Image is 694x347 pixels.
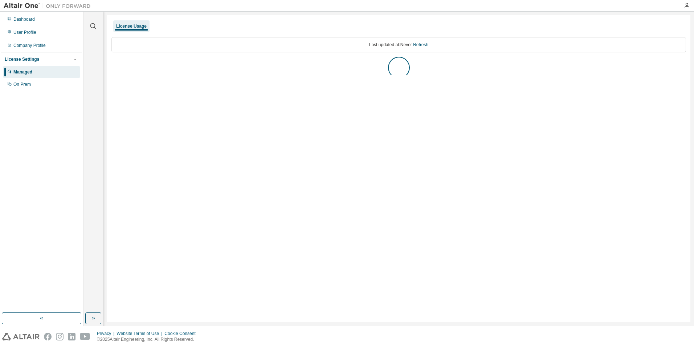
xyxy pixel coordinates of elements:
[13,16,35,22] div: Dashboard
[56,333,64,340] img: instagram.svg
[164,331,200,336] div: Cookie Consent
[13,69,32,75] div: Managed
[13,29,36,35] div: User Profile
[5,56,39,62] div: License Settings
[68,333,75,340] img: linkedin.svg
[2,333,40,340] img: altair_logo.svg
[97,331,117,336] div: Privacy
[111,37,686,52] div: Last updated at: Never
[80,333,90,340] img: youtube.svg
[97,336,200,343] p: © 2025 Altair Engineering, Inc. All Rights Reserved.
[44,333,52,340] img: facebook.svg
[13,43,46,48] div: Company Profile
[117,331,164,336] div: Website Terms of Use
[4,2,94,9] img: Altair One
[13,81,31,87] div: On Prem
[116,23,147,29] div: License Usage
[413,42,428,47] a: Refresh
